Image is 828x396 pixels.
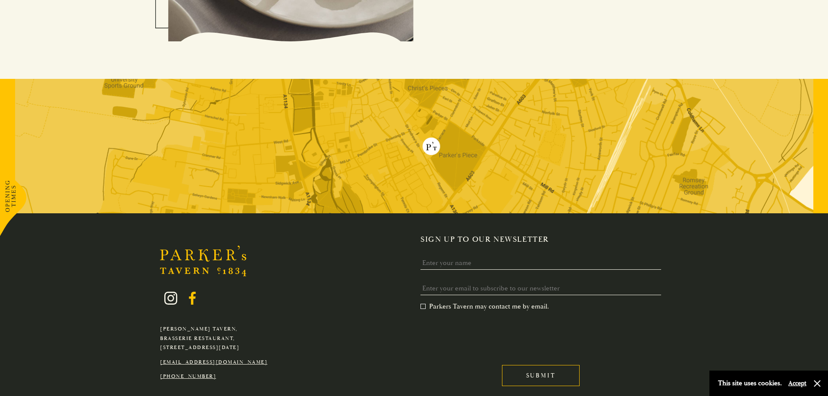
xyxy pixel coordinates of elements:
a: [PHONE_NUMBER] [160,373,216,380]
input: Enter your email to subscribe to our newsletter [420,282,661,295]
img: map [15,79,813,213]
button: Close and accept [813,379,822,388]
a: [EMAIL_ADDRESS][DOMAIN_NAME] [160,359,267,365]
h2: Sign up to our newsletter [420,235,668,244]
p: [PERSON_NAME] Tavern, Brasserie Restaurant, [STREET_ADDRESS][DATE] [160,324,267,352]
input: Enter your name [420,256,661,270]
p: This site uses cookies. [718,377,782,390]
input: Submit [502,365,580,386]
iframe: reCAPTCHA [420,318,552,351]
label: Parkers Tavern may contact me by email. [420,302,549,311]
button: Accept [788,379,806,387]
